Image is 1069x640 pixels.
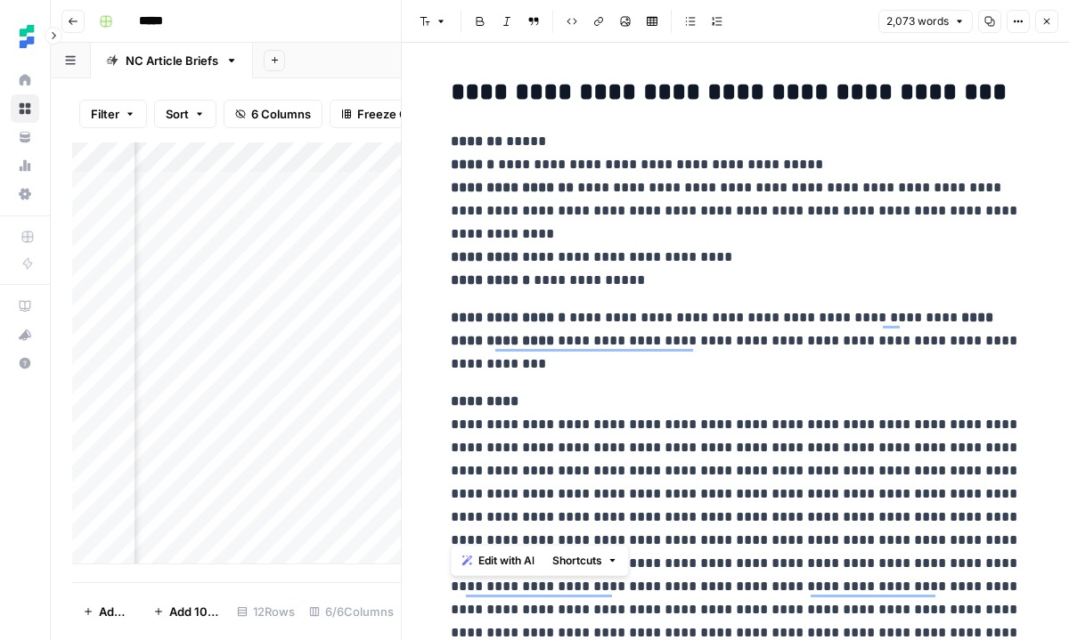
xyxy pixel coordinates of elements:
a: Browse [11,94,39,123]
button: Freeze Columns [330,100,461,128]
div: NC Article Briefs [126,52,218,69]
span: 2,073 words [886,13,949,29]
img: Ten Speed Logo [11,20,43,53]
div: 12 Rows [230,597,302,626]
span: Add Row [99,603,132,620]
a: Your Data [11,123,39,151]
button: Sort [154,100,216,128]
a: NC Article Briefs [91,43,253,78]
button: What's new? [11,320,39,349]
button: 6 Columns [224,100,322,128]
button: Help + Support [11,349,39,377]
a: Settings [11,180,39,208]
span: Sort [166,105,189,123]
span: Edit with AI [478,553,534,569]
a: Home [11,66,39,94]
button: Add Row [72,597,143,626]
button: Shortcuts [545,549,625,572]
div: What's new? [12,321,38,348]
button: Add 10 Rows [143,597,230,626]
a: Usage [11,151,39,180]
span: Shortcuts [552,553,602,569]
button: Workspace: Ten Speed [11,14,39,59]
span: 6 Columns [251,105,311,123]
button: Filter [79,100,147,128]
button: 2,073 words [878,10,973,33]
a: AirOps Academy [11,292,39,320]
span: Filter [91,105,119,123]
span: Freeze Columns [357,105,449,123]
button: Edit with AI [455,549,542,572]
span: Add 10 Rows [169,603,219,620]
div: 6/6 Columns [302,597,401,626]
